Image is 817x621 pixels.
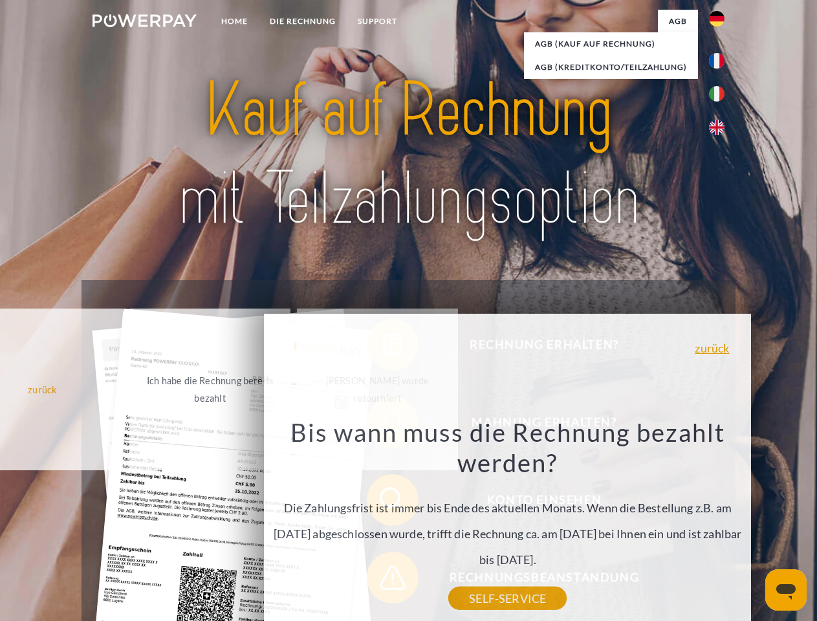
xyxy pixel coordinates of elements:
img: de [709,11,724,27]
a: SELF-SERVICE [448,587,567,610]
img: en [709,120,724,135]
img: logo-powerpay-white.svg [93,14,197,27]
a: DIE RECHNUNG [259,10,347,33]
img: title-powerpay_de.svg [124,62,693,248]
h3: Bis wann muss die Rechnung bezahlt werden? [272,417,744,479]
a: AGB (Kreditkonto/Teilzahlung) [524,56,698,79]
img: fr [709,53,724,69]
div: Die Zahlungsfrist ist immer bis Ende des aktuellen Monats. Wenn die Bestellung z.B. am [DATE] abg... [272,417,744,598]
a: agb [658,10,698,33]
a: SUPPORT [347,10,408,33]
div: Ich habe die Rechnung bereits bezahlt [137,372,283,407]
a: zurück [695,342,729,354]
a: Home [210,10,259,33]
iframe: Schaltfläche zum Öffnen des Messaging-Fensters [765,569,807,611]
img: it [709,86,724,102]
a: AGB (Kauf auf Rechnung) [524,32,698,56]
